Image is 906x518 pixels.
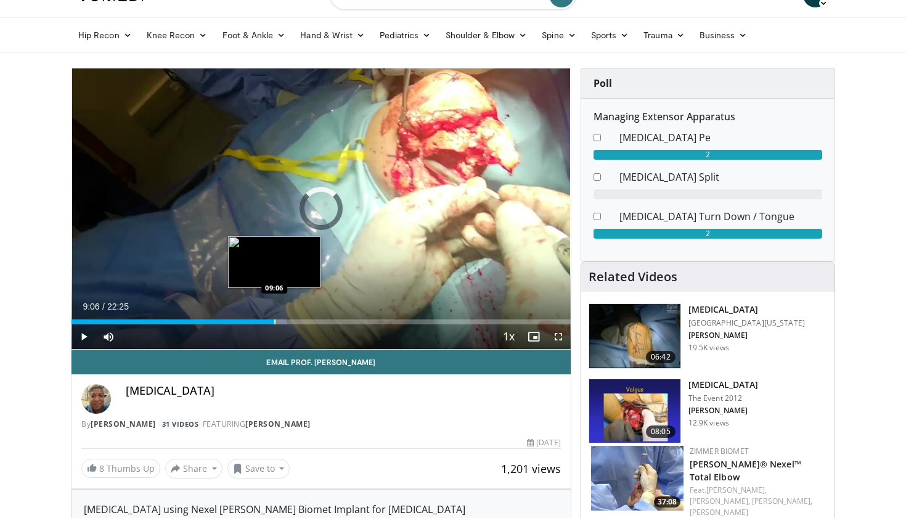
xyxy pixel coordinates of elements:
[84,502,558,517] div: [MEDICAL_DATA] using Nexel [PERSON_NAME] Biomet Implant for [MEDICAL_DATA]
[81,419,561,430] div: By FEATURING
[438,23,534,47] a: Shoulder & Elbow
[546,324,571,349] button: Fullscreen
[83,302,99,311] span: 9:06
[692,23,755,47] a: Business
[126,384,561,398] h4: [MEDICAL_DATA]
[688,318,805,328] p: [GEOGRAPHIC_DATA][US_STATE]
[99,462,104,474] span: 8
[610,170,831,184] dd: [MEDICAL_DATA] Split
[706,485,767,495] a: [PERSON_NAME],
[688,393,759,403] p: The Event 2012
[752,496,812,506] a: [PERSON_NAME],
[81,384,111,414] img: Avatar
[594,76,612,90] strong: Poll
[594,229,822,239] div: 2
[610,209,831,224] dd: [MEDICAL_DATA] Turn Down / Tongue
[610,130,831,145] dd: [MEDICAL_DATA] Pe
[688,379,759,391] h3: [MEDICAL_DATA]
[81,459,160,478] a: 8 Thumbs Up
[688,331,805,340] p: [PERSON_NAME]
[591,446,684,511] img: HwePeXkL0Gi3uPfH4xMDoxOjA4MTsiGN.150x105_q85_crop-smart_upscale.jpg
[71,23,139,47] a: Hip Recon
[102,302,105,311] span: /
[690,485,825,518] div: Feat.
[228,236,320,288] img: image.jpeg
[158,419,203,429] a: 31 Videos
[646,425,675,438] span: 08:05
[690,458,801,483] a: [PERSON_NAME]® Nexel™ Total Elbow
[690,507,748,517] a: [PERSON_NAME]
[688,418,729,428] p: 12.9K views
[527,437,560,448] div: [DATE]
[91,419,156,429] a: [PERSON_NAME]
[688,303,805,316] h3: [MEDICAL_DATA]
[71,324,96,349] button: Play
[71,68,571,350] video-js: Video Player
[690,446,749,456] a: Zimmer Biomet
[589,269,677,284] h4: Related Videos
[165,459,222,479] button: Share
[293,23,372,47] a: Hand & Wrist
[139,23,215,47] a: Knee Recon
[71,350,571,374] a: Email Prof. [PERSON_NAME]
[497,324,521,349] button: Playback Rate
[690,496,750,506] a: [PERSON_NAME],
[96,324,121,349] button: Mute
[584,23,637,47] a: Sports
[71,319,571,324] div: Progress Bar
[534,23,583,47] a: Spine
[501,461,561,476] span: 1,201 views
[646,351,675,363] span: 06:42
[589,304,680,368] img: 38827_0000_3.png.150x105_q85_crop-smart_upscale.jpg
[215,23,293,47] a: Foot & Ankle
[688,406,759,416] p: [PERSON_NAME]
[654,496,680,508] span: 37:08
[594,150,822,160] div: 2
[688,343,729,353] p: 19.5K views
[227,459,290,479] button: Save to
[589,303,827,369] a: 06:42 [MEDICAL_DATA] [GEOGRAPHIC_DATA][US_STATE] [PERSON_NAME] 19.5K views
[107,302,129,311] span: 22:25
[245,419,311,429] a: [PERSON_NAME]
[594,111,822,123] h6: Managing Extensor Apparatus
[521,324,546,349] button: Enable picture-in-picture mode
[636,23,692,47] a: Trauma
[372,23,438,47] a: Pediatrics
[589,379,680,443] img: heCDP4pTuni5z6vX4xMDoxOmtxOwKG7D_1.150x105_q85_crop-smart_upscale.jpg
[589,379,827,444] a: 08:05 [MEDICAL_DATA] The Event 2012 [PERSON_NAME] 12.9K views
[591,446,684,511] a: 37:08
